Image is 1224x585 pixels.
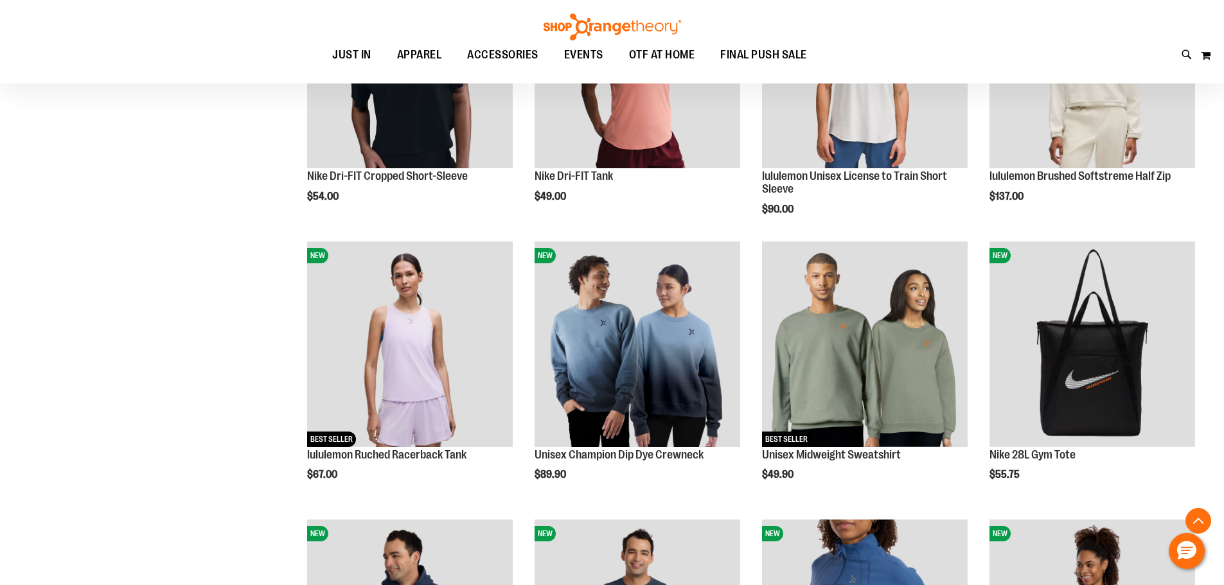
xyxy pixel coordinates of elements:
a: lululemon Ruched Racerback TankNEWBEST SELLER [307,241,513,449]
span: NEW [535,526,556,541]
span: NEW [989,526,1011,541]
span: $89.90 [535,469,568,480]
span: $67.00 [307,469,339,480]
a: JUST IN [319,40,384,70]
a: Nike 28L Gym Tote [989,448,1076,461]
div: product [528,235,747,514]
span: NEW [989,248,1011,263]
a: ACCESSORIES [454,40,551,70]
span: $49.00 [535,191,568,202]
a: Nike Dri-FIT Tank [535,170,613,182]
span: $49.90 [762,469,795,480]
span: OTF AT HOME [629,40,695,69]
span: $137.00 [989,191,1025,202]
span: BEST SELLER [307,432,356,447]
button: Back To Top [1185,508,1211,534]
div: product [756,235,974,514]
a: lululemon Ruched Racerback Tank [307,448,466,461]
span: BEST SELLER [762,432,811,447]
button: Hello, have a question? Let’s chat. [1169,533,1205,569]
span: APPAREL [397,40,442,69]
a: Unisex Midweight Sweatshirt [762,448,901,461]
a: Nike Dri-FIT Cropped Short-Sleeve [307,170,468,182]
span: $54.00 [307,191,341,202]
a: lululemon Brushed Softstreme Half Zip [989,170,1171,182]
span: EVENTS [564,40,603,69]
span: NEW [307,248,328,263]
a: OTF AT HOME [616,40,708,70]
span: NEW [762,526,783,541]
img: Unisex Champion Dip Dye Crewneck [535,241,740,447]
a: FINAL PUSH SALE [707,40,820,70]
a: Unisex Midweight SweatshirtBEST SELLER [762,241,968,449]
div: product [983,235,1202,514]
img: Shop Orangetheory [542,13,683,40]
img: Nike 28L Gym Tote [989,241,1195,447]
img: Unisex Midweight Sweatshirt [762,241,968,447]
a: APPAREL [384,40,455,69]
img: lululemon Ruched Racerback Tank [307,241,513,447]
span: FINAL PUSH SALE [720,40,807,69]
span: JUST IN [332,40,371,69]
span: NEW [535,248,556,263]
div: product [301,235,519,514]
span: NEW [307,526,328,541]
a: EVENTS [551,40,616,70]
a: Unisex Champion Dip Dye CrewneckNEW [535,241,740,449]
a: Nike 28L Gym ToteNEW [989,241,1195,449]
span: $55.75 [989,469,1022,480]
a: Unisex Champion Dip Dye Crewneck [535,448,704,461]
a: lululemon Unisex License to Train Short Sleeve [762,170,947,195]
span: $90.00 [762,204,795,215]
span: ACCESSORIES [467,40,538,69]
